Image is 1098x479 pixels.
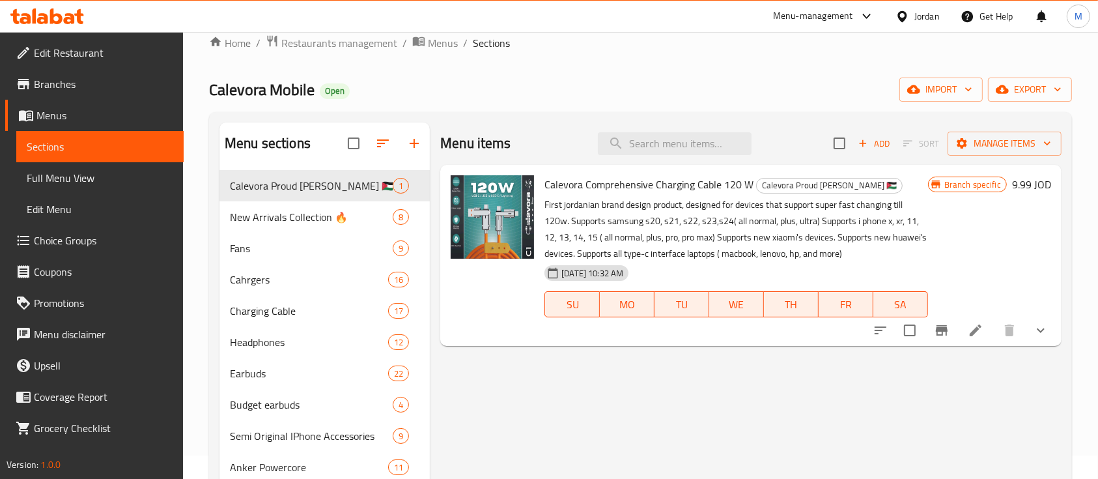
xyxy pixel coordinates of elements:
[824,295,868,314] span: FR
[393,399,408,411] span: 4
[367,128,399,159] span: Sort sections
[819,291,873,317] button: FR
[393,397,409,413] div: items
[910,81,972,98] span: import
[225,134,311,153] h2: Menu sections
[865,315,896,346] button: sort-choices
[5,287,184,319] a: Promotions
[655,291,709,317] button: TU
[600,291,655,317] button: MO
[34,420,173,436] span: Grocery Checklist
[757,178,902,193] span: Calevora Proud [PERSON_NAME] 🇯🇴
[5,100,184,131] a: Menus
[5,37,184,68] a: Edit Restaurant
[556,267,628,280] span: [DATE] 10:32 AM
[230,459,388,475] span: Anker Powercore
[389,336,408,349] span: 12
[853,134,895,154] span: Add item
[7,456,38,473] span: Version:
[769,295,813,314] span: TH
[412,35,458,51] a: Menus
[219,295,430,327] div: Charging Cable17
[230,428,393,444] div: Semi Original IPhone Accessories
[939,179,1006,191] span: Branch specific
[5,413,184,444] a: Grocery Checklist
[230,240,393,256] span: Fans
[388,334,409,350] div: items
[389,368,408,380] span: 22
[948,132,1062,156] button: Manage items
[209,35,1072,51] nav: breadcrumb
[320,83,350,99] div: Open
[856,136,892,151] span: Add
[1033,323,1049,338] svg: Show Choices
[393,178,409,194] div: items
[388,366,409,381] div: items
[988,78,1072,102] button: export
[756,178,903,194] div: Calevora Proud Jordan Brand 🇯🇴
[968,323,983,338] a: Edit menu item
[340,130,367,157] span: Select all sections
[230,366,388,381] span: Earbuds
[230,303,388,319] span: Charging Cable
[219,264,430,295] div: Cahrgers16
[230,272,388,287] div: Cahrgers
[393,240,409,256] div: items
[544,175,753,194] span: Calevora Comprehensive Charging Cable 120 W
[219,389,430,420] div: Budget earbuds4
[281,35,397,51] span: Restaurants management
[34,295,173,311] span: Promotions
[320,85,350,96] span: Open
[1012,175,1051,194] h6: 9.99 JOD
[230,209,393,225] span: New Arrivals Collection 🔥
[1075,9,1082,23] span: M
[660,295,704,314] span: TU
[402,35,407,51] li: /
[764,291,819,317] button: TH
[605,295,649,314] span: MO
[399,128,430,159] button: Add section
[879,295,923,314] span: SA
[393,180,408,192] span: 1
[5,68,184,100] a: Branches
[895,134,948,154] span: Select section first
[5,381,184,413] a: Coverage Report
[994,315,1025,346] button: delete
[27,201,173,217] span: Edit Menu
[36,108,173,123] span: Menus
[16,162,184,194] a: Full Menu View
[1025,315,1056,346] button: show more
[544,291,600,317] button: SU
[27,139,173,154] span: Sections
[709,291,764,317] button: WE
[473,35,510,51] span: Sections
[219,420,430,452] div: Semi Original IPhone Accessories9
[219,170,430,201] div: Calevora Proud [PERSON_NAME] 🇯🇴1
[388,303,409,319] div: items
[389,305,408,317] span: 17
[393,209,409,225] div: items
[896,317,923,344] span: Select to update
[230,397,393,413] span: Budget earbuds
[389,461,408,474] span: 11
[873,291,928,317] button: SA
[40,456,61,473] span: 1.0.0
[34,358,173,373] span: Upsell
[27,170,173,186] span: Full Menu View
[34,389,173,405] span: Coverage Report
[598,132,752,155] input: search
[5,319,184,350] a: Menu disclaimer
[34,233,173,248] span: Choice Groups
[451,175,534,259] img: Calevora Comprehensive Charging Cable 120 W
[219,327,430,358] div: Headphones12
[550,295,595,314] span: SU
[926,315,957,346] button: Branch-specific-item
[266,35,397,51] a: Restaurants management
[958,136,1051,152] span: Manage items
[440,134,511,153] h2: Menu items
[34,45,173,61] span: Edit Restaurant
